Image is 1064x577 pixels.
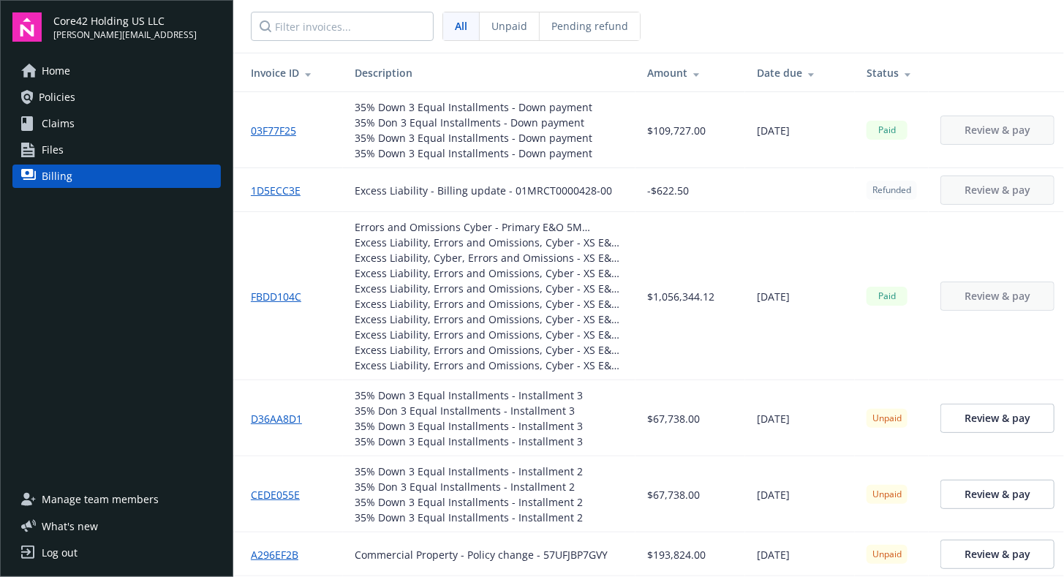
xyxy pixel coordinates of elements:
[757,65,843,80] div: Date due
[355,250,624,265] div: Excess Liability, Cyber, Errors and Omissions - XS E&O - Cyber $5M xs $10M (Axis) - P-001-0016487...
[940,176,1054,205] button: Review & pay
[491,18,527,34] span: Unpaid
[355,146,592,161] div: 35% Down 3 Equal Installments - Down payment
[872,124,902,137] span: Paid
[872,290,902,303] span: Paid
[42,138,64,162] span: Files
[53,29,197,42] span: [PERSON_NAME][EMAIL_ADDRESS]
[355,342,624,358] div: Excess Liability, Errors and Omissions, Cyber - XS E&O - Cyber $5M p/o $20M xs $30M (Mosaic - Quo...
[251,12,434,41] input: Filter invoices...
[39,86,75,109] span: Policies
[757,547,790,562] span: [DATE]
[355,183,612,198] div: Excess Liability - Billing update - 01MRCT0000428-00
[355,235,624,250] div: Excess Liability, Errors and Omissions, Cyber - XS E&O - Cyber $5M xs $5M (AmTrust) - ACL1264377 00
[355,479,583,494] div: 35% Don 3 Equal Installments - Installment 2
[12,86,221,109] a: Policies
[355,312,624,327] div: Excess Liability, Errors and Omissions, Cyber - XS E&O - Cyber $5M p/o $20M xs $30M (Celerity - Q...
[42,165,72,188] span: Billing
[647,65,733,80] div: Amount
[965,547,1030,561] span: Review & pay
[355,510,583,525] div: 35% Down 3 Equal Installments - Installment 2
[757,411,790,426] span: [DATE]
[647,183,689,198] span: -$622.50
[647,487,700,502] span: $67,738.00
[251,289,313,304] a: FBDD104C
[455,18,467,34] span: All
[42,488,159,511] span: Manage team members
[355,434,583,449] div: 35% Down 3 Equal Installments - Installment 3
[42,541,78,565] div: Log out
[872,488,902,501] span: Unpaid
[940,540,1054,569] a: Review & pay
[355,281,624,296] div: Excess Liability, Errors and Omissions, Cyber - XS E&O - Cyber $5M xs $20M (Resilience) - 7300000...
[872,184,911,197] span: Refunded
[355,296,624,312] div: Excess Liability, Errors and Omissions, Cyber - XS E&O - Cyber $5M p/o $20M xs $30M ([GEOGRAPHIC_...
[647,123,706,138] span: $109,727.00
[355,327,624,342] div: Excess Liability, Errors and Omissions, Cyber - XS E&O - Cyber $5M p/o $20M xs $30M ([PERSON_NAME...
[12,518,121,534] button: What's new
[355,219,624,235] div: Errors and Omissions Cyber - Primary E&O 5M ([GEOGRAPHIC_DATA]) - F18462291 00
[355,130,592,146] div: 35% Down 3 Equal Installments - Down payment
[867,65,917,80] div: Status
[551,18,628,34] span: Pending refund
[355,115,592,130] div: 35% Don 3 Equal Installments - Down payment
[251,547,310,562] a: A296EF2B
[355,99,592,115] div: 35% Down 3 Equal Installments - Down payment
[355,265,624,281] div: Excess Liability, Errors and Omissions, Cyber - XS E&O - Cyber $5M xs $15M (Mosaic - Lloyd's) - P...
[42,59,70,83] span: Home
[647,547,706,562] span: $193,824.00
[251,65,331,80] div: Invoice ID
[965,411,1030,425] span: Review & pay
[12,138,221,162] a: Files
[53,12,221,42] button: Core42 Holding US LLC[PERSON_NAME][EMAIL_ADDRESS]
[355,65,624,80] div: Description
[872,412,902,425] span: Unpaid
[940,480,1054,509] a: Review & pay
[757,289,790,304] span: [DATE]
[42,112,75,135] span: Claims
[355,464,583,479] div: 35% Down 3 Equal Installments - Installment 2
[53,13,197,29] span: Core42 Holding US LLC
[965,289,1030,303] span: Review & pay
[251,411,314,426] a: D36AA8D1
[940,282,1054,311] button: Review & pay
[965,183,1030,197] span: Review & pay
[12,12,42,42] img: navigator-logo.svg
[872,548,902,561] span: Unpaid
[12,112,221,135] a: Claims
[251,487,312,502] a: CEDE055E
[355,494,583,510] div: 35% Down 3 Equal Installments - Installment 2
[355,418,583,434] div: 35% Down 3 Equal Installments - Installment 3
[757,123,790,138] span: [DATE]
[355,388,583,403] div: 35% Down 3 Equal Installments - Installment 3
[355,358,624,373] div: Excess Liability, Errors and Omissions, Cyber - XS E&O - Cyber $5M xs $25M (AXA XL) - MTE9048813 00
[355,547,608,562] div: Commercial Property - Policy change - 57UFJBP7GVY
[965,123,1030,137] span: Review & pay
[251,123,308,138] a: 03F77F25
[12,488,221,511] a: Manage team members
[12,165,221,188] a: Billing
[647,411,700,426] span: $67,738.00
[940,116,1054,145] button: Review & pay
[251,183,312,198] a: 1D5ECC3E
[940,404,1054,433] a: Review & pay
[12,59,221,83] a: Home
[757,487,790,502] span: [DATE]
[647,289,714,304] span: $1,056,344.12
[965,487,1030,501] span: Review & pay
[355,403,583,418] div: 35% Don 3 Equal Installments - Installment 3
[42,518,98,534] span: What ' s new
